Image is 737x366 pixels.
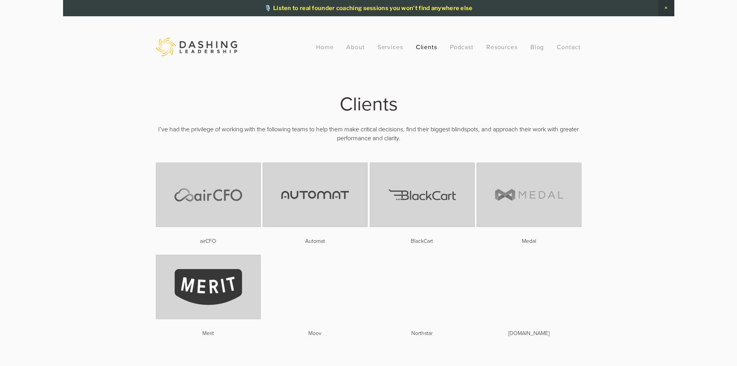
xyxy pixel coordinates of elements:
[370,237,475,245] div: BlackCart
[346,40,365,54] a: About
[370,329,475,337] div: Northstar
[156,255,261,319] img: Merit
[378,40,404,54] a: Services
[450,40,474,54] a: Podcast
[263,163,368,227] img: Automat
[530,40,544,54] a: Blog
[477,237,581,245] div: Medal
[156,237,261,245] div: airCFO
[263,329,368,337] div: Moov
[263,237,368,245] div: Automat
[486,43,518,51] a: Resources
[156,125,581,142] p: I’ve had the privilege of working with the following teams to help them make critical decisions, ...
[416,40,438,54] a: Clients
[316,40,334,54] a: Home
[156,38,237,56] img: Dashing Leadership
[156,163,261,227] img: airCFO
[557,40,581,54] a: Contact
[156,95,581,112] h1: Clients
[477,329,581,337] div: [DOMAIN_NAME]
[156,329,261,337] div: Merit
[477,163,581,227] img: Medal
[370,163,475,227] img: BlackCart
